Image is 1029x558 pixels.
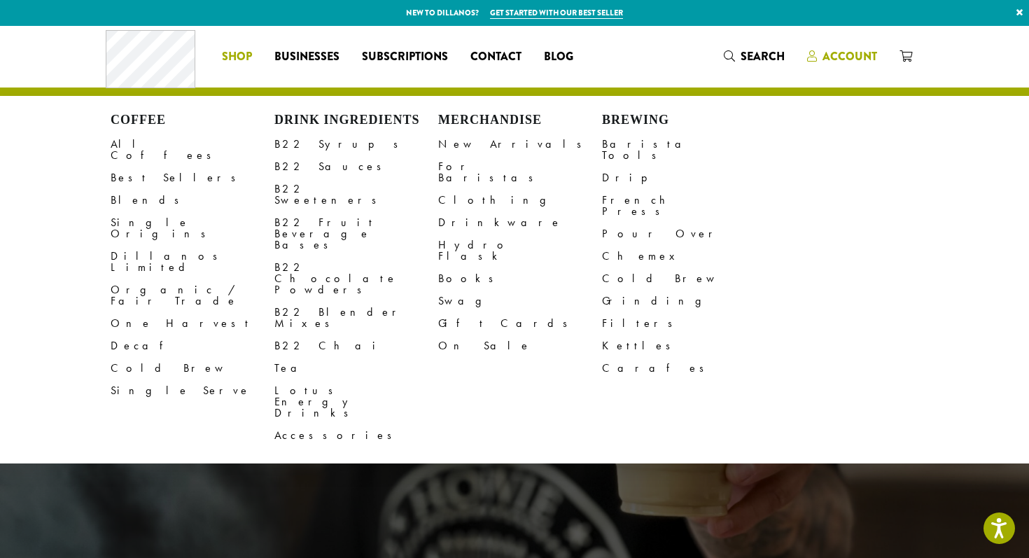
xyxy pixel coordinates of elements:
[438,211,602,234] a: Drinkware
[741,48,785,64] span: Search
[822,48,877,64] span: Account
[211,46,263,68] a: Shop
[438,234,602,267] a: Hydro Flask
[111,357,274,379] a: Cold Brew
[438,133,602,155] a: New Arrivals
[362,48,448,66] span: Subscriptions
[274,357,438,379] a: Tea
[274,256,438,301] a: B22 Chocolate Powders
[111,279,274,312] a: Organic / Fair Trade
[111,312,274,335] a: One Harvest
[111,113,274,128] h4: Coffee
[438,335,602,357] a: On Sale
[602,290,766,312] a: Grinding
[111,167,274,189] a: Best Sellers
[274,211,438,256] a: B22 Fruit Beverage Bases
[111,211,274,245] a: Single Origins
[602,245,766,267] a: Chemex
[602,133,766,167] a: Barista Tools
[470,48,521,66] span: Contact
[274,424,438,447] a: Accessories
[438,189,602,211] a: Clothing
[111,245,274,279] a: Dillanos Limited
[602,113,766,128] h4: Brewing
[111,189,274,211] a: Blends
[602,167,766,189] a: Drip
[438,312,602,335] a: Gift Cards
[274,335,438,357] a: B22 Chai
[274,133,438,155] a: B22 Syrups
[274,113,438,128] h4: Drink Ingredients
[111,133,274,167] a: All Coffees
[274,379,438,424] a: Lotus Energy Drinks
[713,45,796,68] a: Search
[602,312,766,335] a: Filters
[438,267,602,290] a: Books
[438,290,602,312] a: Swag
[222,48,252,66] span: Shop
[111,379,274,402] a: Single Serve
[111,335,274,357] a: Decaf
[490,7,623,19] a: Get started with our best seller
[602,267,766,290] a: Cold Brew
[602,223,766,245] a: Pour Over
[602,335,766,357] a: Kettles
[274,155,438,178] a: B22 Sauces
[274,301,438,335] a: B22 Blender Mixes
[602,189,766,223] a: French Press
[602,357,766,379] a: Carafes
[544,48,573,66] span: Blog
[438,113,602,128] h4: Merchandise
[438,155,602,189] a: For Baristas
[274,48,339,66] span: Businesses
[274,178,438,211] a: B22 Sweeteners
